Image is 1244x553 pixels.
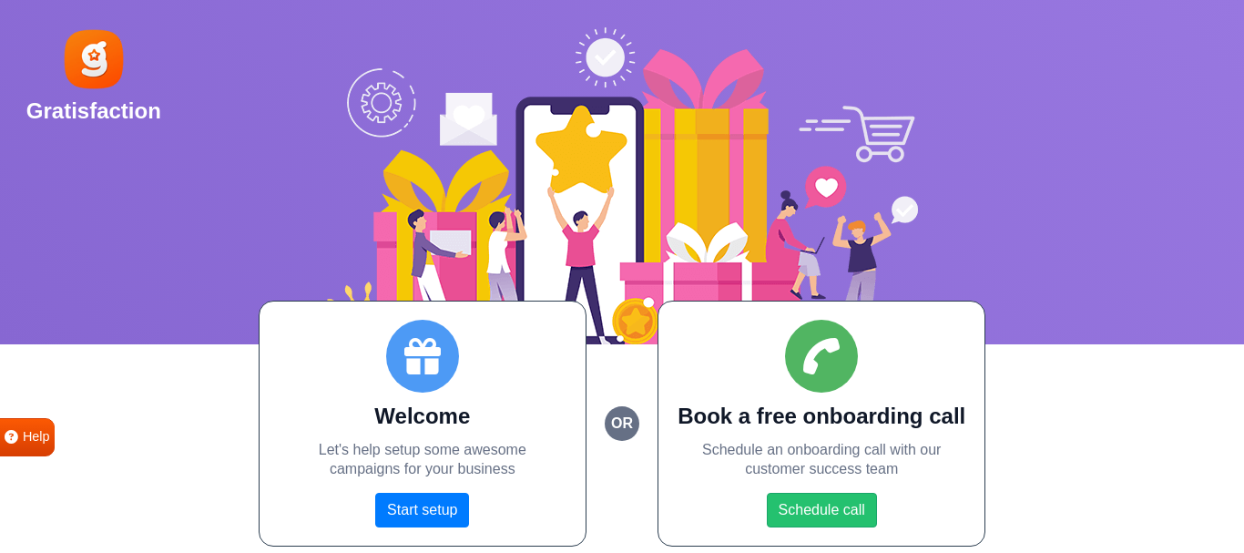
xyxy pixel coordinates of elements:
h2: Gratisfaction [26,98,161,125]
h2: Welcome [278,404,567,430]
a: Start setup [375,493,469,527]
h2: Book a free onboarding call [677,404,966,430]
img: Gratisfaction [61,26,127,92]
img: Social Boost [326,27,918,344]
p: Let's help setup some awesome campaigns for your business [278,441,567,479]
small: or [605,406,639,441]
span: Help [23,427,50,447]
p: Schedule an onboarding call with our customer success team [677,441,966,479]
a: Schedule call [767,493,877,527]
